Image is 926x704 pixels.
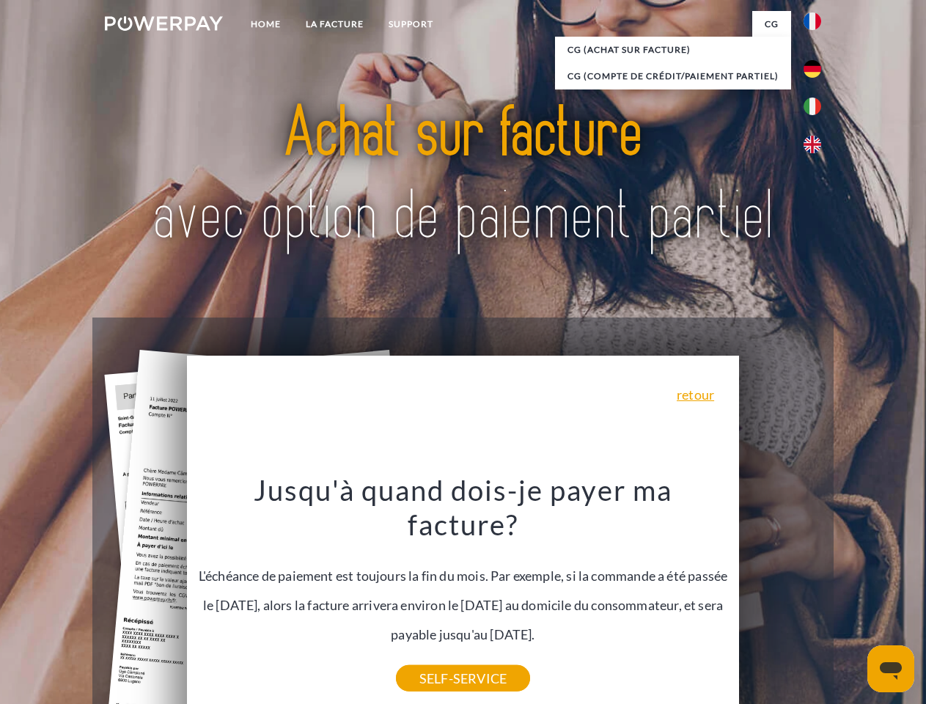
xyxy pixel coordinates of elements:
[752,11,791,37] a: CG
[293,11,376,37] a: LA FACTURE
[867,645,914,692] iframe: Bouton de lancement de la fenêtre de messagerie
[555,37,791,63] a: CG (achat sur facture)
[238,11,293,37] a: Home
[677,388,714,401] a: retour
[376,11,446,37] a: Support
[804,98,821,115] img: it
[804,136,821,153] img: en
[140,70,786,281] img: title-powerpay_fr.svg
[105,16,223,31] img: logo-powerpay-white.svg
[804,12,821,30] img: fr
[396,665,530,692] a: SELF-SERVICE
[196,472,731,678] div: L'échéance de paiement est toujours la fin du mois. Par exemple, si la commande a été passée le [...
[555,63,791,89] a: CG (Compte de crédit/paiement partiel)
[804,60,821,78] img: de
[196,472,731,543] h3: Jusqu'à quand dois-je payer ma facture?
